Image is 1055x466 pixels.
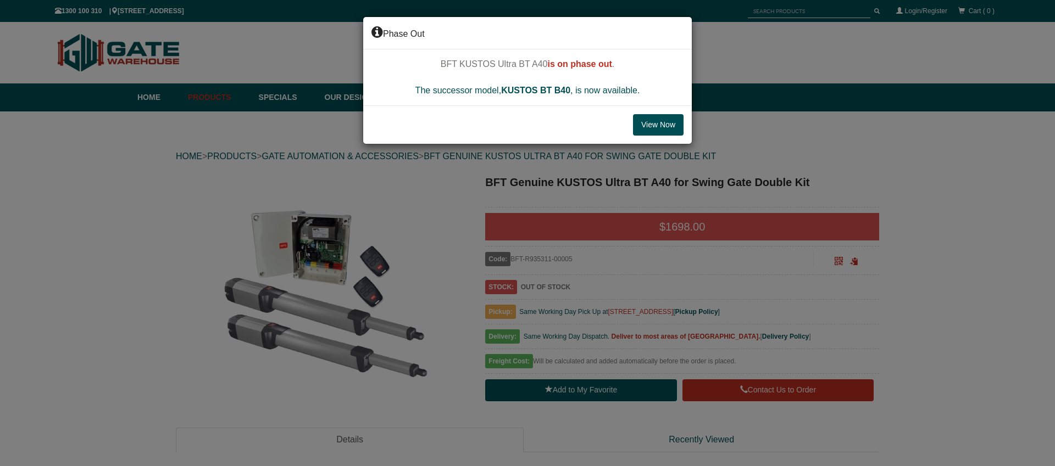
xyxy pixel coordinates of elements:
[371,25,684,41] h5: Phase Out
[501,86,570,95] span: KUSTOS BT B40
[633,114,684,136] button: View Now
[415,86,640,95] span: The successor model, , is now available.
[371,58,684,97] div: BFT KUSTOS Ultra BT A40 .
[547,59,612,69] span: is on phase out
